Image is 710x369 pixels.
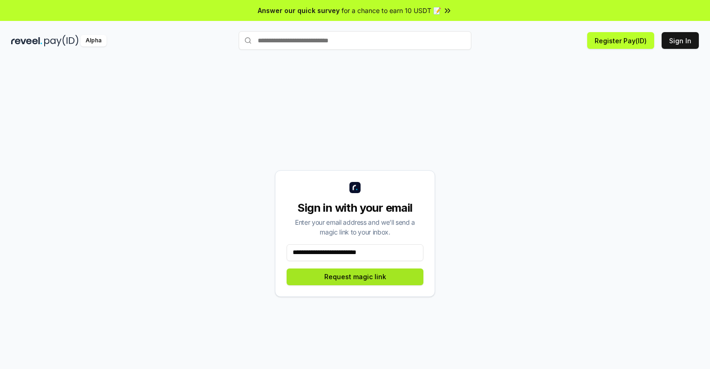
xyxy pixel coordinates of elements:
button: Request magic link [287,268,423,285]
div: Alpha [80,35,107,47]
img: logo_small [349,182,361,193]
img: pay_id [44,35,79,47]
button: Register Pay(ID) [587,32,654,49]
span: for a chance to earn 10 USDT 📝 [342,6,441,15]
span: Answer our quick survey [258,6,340,15]
img: reveel_dark [11,35,42,47]
div: Enter your email address and we’ll send a magic link to your inbox. [287,217,423,237]
button: Sign In [662,32,699,49]
div: Sign in with your email [287,201,423,215]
